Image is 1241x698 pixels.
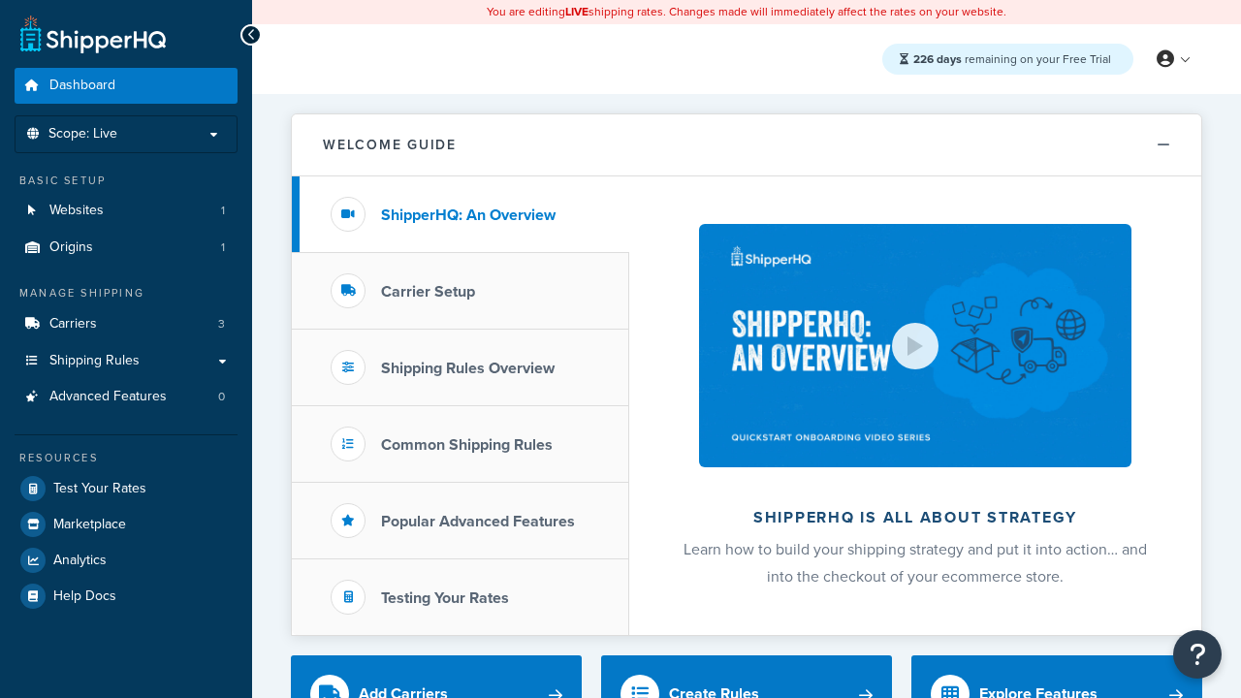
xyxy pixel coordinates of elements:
[381,513,575,530] h3: Popular Advanced Features
[15,379,238,415] a: Advanced Features0
[913,50,1111,68] span: remaining on your Free Trial
[53,517,126,533] span: Marketplace
[381,206,556,224] h3: ShipperHQ: An Overview
[699,224,1131,467] img: ShipperHQ is all about strategy
[53,481,146,497] span: Test Your Rates
[49,316,97,333] span: Carriers
[15,471,238,506] a: Test Your Rates
[15,579,238,614] a: Help Docs
[15,450,238,466] div: Resources
[15,507,238,542] a: Marketplace
[381,283,475,301] h3: Carrier Setup
[15,173,238,189] div: Basic Setup
[49,389,167,405] span: Advanced Features
[913,50,962,68] strong: 226 days
[15,230,238,266] li: Origins
[1173,630,1222,679] button: Open Resource Center
[381,436,553,454] h3: Common Shipping Rules
[684,538,1147,587] span: Learn how to build your shipping strategy and put it into action… and into the checkout of your e...
[565,3,589,20] b: LIVE
[221,239,225,256] span: 1
[15,193,238,229] a: Websites1
[15,343,238,379] a: Shipping Rules
[218,316,225,333] span: 3
[292,114,1201,176] button: Welcome Guide
[381,589,509,607] h3: Testing Your Rates
[53,588,116,605] span: Help Docs
[48,126,117,143] span: Scope: Live
[15,68,238,104] a: Dashboard
[15,230,238,266] a: Origins1
[15,379,238,415] li: Advanced Features
[323,138,457,152] h2: Welcome Guide
[49,239,93,256] span: Origins
[15,543,238,578] a: Analytics
[15,285,238,301] div: Manage Shipping
[53,553,107,569] span: Analytics
[49,353,140,369] span: Shipping Rules
[15,193,238,229] li: Websites
[49,78,115,94] span: Dashboard
[381,360,555,377] h3: Shipping Rules Overview
[15,306,238,342] li: Carriers
[15,306,238,342] a: Carriers3
[49,203,104,219] span: Websites
[218,389,225,405] span: 0
[681,509,1150,526] h2: ShipperHQ is all about strategy
[221,203,225,219] span: 1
